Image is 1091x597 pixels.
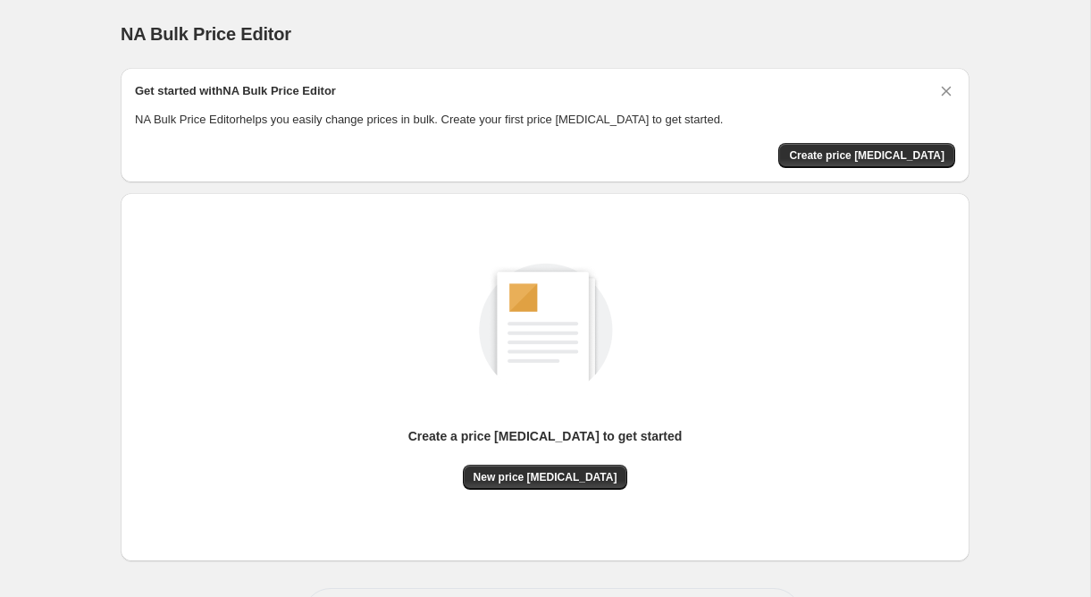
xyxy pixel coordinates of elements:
[121,24,291,44] span: NA Bulk Price Editor
[135,111,955,129] p: NA Bulk Price Editor helps you easily change prices in bulk. Create your first price [MEDICAL_DAT...
[937,82,955,100] button: Dismiss card
[408,427,683,445] p: Create a price [MEDICAL_DATA] to get started
[135,82,336,100] h2: Get started with NA Bulk Price Editor
[789,148,944,163] span: Create price [MEDICAL_DATA]
[463,465,628,490] button: New price [MEDICAL_DATA]
[474,470,617,484] span: New price [MEDICAL_DATA]
[778,143,955,168] button: Create price change job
